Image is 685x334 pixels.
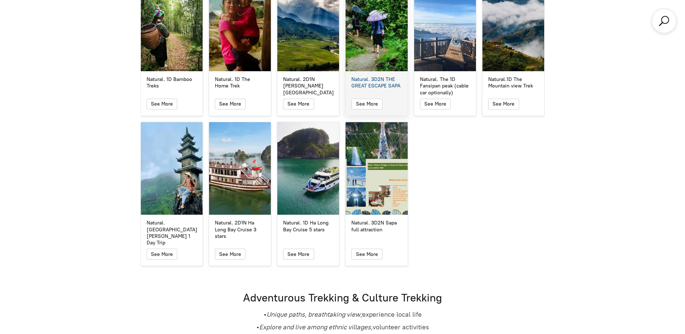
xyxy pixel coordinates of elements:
[346,76,407,89] a: Natural. 3D2N THE GREAT ESCAPE SAPA
[351,99,382,110] button: See More
[287,251,309,257] span: See More
[209,76,271,89] a: Natural. 1D The Home Trek
[488,99,519,110] button: See More
[215,220,265,240] div: Natural. 2D1N Ha Long Bay Cruise 3 stars
[414,76,476,96] a: Natural. The 1D Fansipan peak (cable car optionally)
[215,76,265,89] div: Natural. 1D The Home Trek
[215,249,246,260] button: See More
[287,101,309,107] span: See More
[356,251,378,257] span: See More
[351,76,402,89] div: Natural. 3D2N THE GREAT ESCAPE SAPA
[277,220,339,233] a: Natural. 1D Ha Long Bay Cruise 5 stars
[424,101,446,107] span: See More
[141,122,203,215] a: Natural. Ninh Binh 1 Day Trip
[209,220,271,240] a: Natural. 2D1N Ha Long Bay Cruise 3 stars
[346,220,407,233] a: Natural. 3D2N Sapa full attraction
[213,310,473,319] p: • experience local life
[151,251,173,257] span: See More
[283,76,333,96] div: Natural. 2D1N [PERSON_NAME][GEOGRAPHIC_DATA]
[351,220,402,233] div: Natural. 3D2N Sapa full attraction
[219,251,241,257] span: See More
[283,220,333,233] div: Natural. 1D Ha Long Bay Cruise 5 stars
[351,249,382,260] button: See More
[259,323,373,331] em: Explore and live among ethnic villages,
[147,249,177,260] button: See More
[346,122,407,215] a: Natural. 3D2N Sapa full attraction
[151,101,173,107] span: See More
[141,220,203,246] a: Natural. [GEOGRAPHIC_DATA][PERSON_NAME] 1 Day Trip
[141,76,203,89] a: Natural. 1D Bamboo Treks
[209,122,271,215] a: Natural. 2D1N Ha Long Bay Cruise 3 stars
[266,311,362,318] em: Unique paths, breathtaking view;
[219,101,241,107] span: See More
[283,99,314,110] button: See More
[140,291,545,305] h1: Adventurous Trekking & Culture Trekking
[283,249,314,260] button: See More
[658,14,671,27] a: Search products
[215,99,246,110] button: See More
[277,76,339,96] a: Natural. 2D1N [PERSON_NAME][GEOGRAPHIC_DATA]
[147,220,197,246] div: Natural. [GEOGRAPHIC_DATA][PERSON_NAME] 1 Day Trip
[277,122,339,215] a: Natural. 1D Ha Long Bay Cruise 5 stars
[356,101,378,107] span: See More
[420,99,451,110] button: See More
[420,76,470,96] div: Natural. The 1D Fansipan peak (cable car optionally)
[482,76,544,89] a: Natural.1D The Mountain view Trek
[147,99,177,110] button: See More
[488,76,538,89] div: Natural.1D The Mountain view Trek
[213,323,473,332] p: • volunteer activities
[147,76,197,89] div: Natural. 1D Bamboo Treks
[493,101,515,107] span: See More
